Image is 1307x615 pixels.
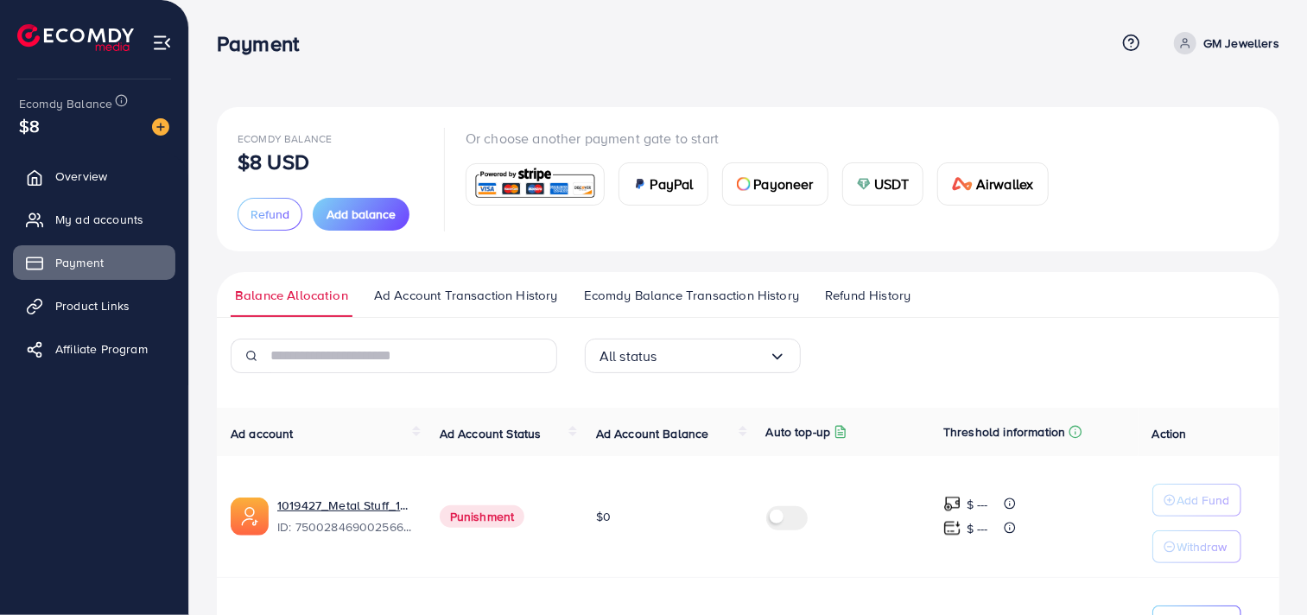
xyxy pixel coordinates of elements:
button: Refund [238,198,302,231]
p: GM Jewellers [1203,33,1279,54]
img: top-up amount [943,495,961,513]
span: Balance Allocation [235,286,348,305]
a: My ad accounts [13,202,175,237]
span: Airwallex [976,174,1033,194]
img: logo [17,24,134,51]
button: Add balance [313,198,409,231]
p: Withdraw [1177,536,1228,557]
p: Auto top-up [766,422,831,442]
img: card [952,177,973,191]
span: Add balance [327,206,396,223]
img: card [857,177,871,191]
p: Threshold information [943,422,1065,442]
span: Ad Account Balance [596,425,709,442]
a: cardPayoneer [722,162,828,206]
a: cardPayPal [619,162,708,206]
iframe: Chat [1234,537,1294,602]
p: Or choose another payment gate to start [466,128,1063,149]
span: Action [1152,425,1187,442]
span: Affiliate Program [55,340,148,358]
span: Refund [251,206,289,223]
a: Affiliate Program [13,332,175,366]
span: $8 [19,113,40,138]
div: <span class='underline'>1019427_Metal Stuff_1746296116353</span></br>7500284690025660432 [277,497,412,536]
img: top-up amount [943,519,961,537]
button: Add Fund [1152,484,1241,517]
a: cardAirwallex [937,162,1048,206]
a: 1019427_Metal Stuff_1746296116353 [277,497,412,514]
span: All status [600,343,657,370]
img: image [152,118,169,136]
a: GM Jewellers [1167,32,1279,54]
a: Overview [13,159,175,193]
span: PayPal [650,174,694,194]
span: Refund History [825,286,910,305]
a: Product Links [13,288,175,323]
button: Withdraw [1152,530,1241,563]
span: Payoneer [754,174,814,194]
p: $ --- [967,518,988,539]
span: Ecomdy Balance [238,131,332,146]
img: card [633,177,647,191]
span: Ad Account Status [440,425,542,442]
p: Add Fund [1177,490,1230,510]
span: Payment [55,254,104,271]
span: Punishment [440,505,525,528]
span: Overview [55,168,107,185]
span: Ad account [231,425,294,442]
span: USDT [874,174,910,194]
p: $ --- [967,494,988,515]
img: card [737,177,751,191]
h3: Payment [217,31,313,56]
a: card [466,163,605,206]
p: $8 USD [238,151,309,172]
span: Ad Account Transaction History [374,286,558,305]
span: Product Links [55,297,130,314]
img: menu [152,33,172,53]
input: Search for option [657,343,769,370]
span: Ecomdy Balance Transaction History [584,286,799,305]
a: cardUSDT [842,162,924,206]
a: Payment [13,245,175,280]
img: ic-ads-acc.e4c84228.svg [231,498,269,536]
span: ID: 7500284690025660432 [277,518,412,536]
span: Ecomdy Balance [19,95,112,112]
span: My ad accounts [55,211,143,228]
span: $0 [596,508,611,525]
div: Search for option [585,339,801,373]
img: card [472,166,599,203]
